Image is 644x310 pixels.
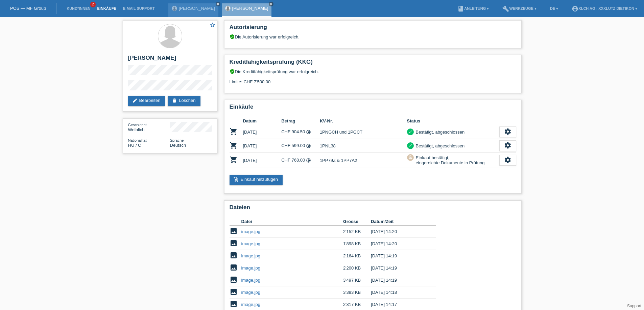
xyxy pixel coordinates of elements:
a: [PERSON_NAME] [232,6,268,11]
a: E-Mail Support [120,6,158,10]
i: build [502,5,509,12]
th: Datum [243,117,282,125]
span: Deutsch [170,143,186,148]
td: 1PNGCH und 1PGCT [320,125,407,139]
a: buildWerkzeuge ▾ [499,6,540,10]
th: Betrag [281,117,320,125]
a: deleteLöschen [168,96,200,106]
a: add_shopping_cartEinkauf hinzufügen [230,175,283,185]
td: [DATE] 14:20 [371,238,426,250]
span: Nationalität [128,138,147,142]
i: settings [504,128,511,135]
a: Support [627,304,641,308]
th: Datei [241,218,343,226]
a: star_border [210,22,216,29]
th: Datum/Zeit [371,218,426,226]
td: [DATE] [243,125,282,139]
a: image.jpg [241,265,260,271]
i: POSP00027067 [230,156,238,164]
td: 1PP79Z & 1PP7A2 [320,153,407,168]
td: 1PNL38 [320,139,407,153]
td: CHF 904.50 [281,125,320,139]
i: Fixe Raten - Zinsübernahme durch Kunde (12 Raten) [306,158,311,163]
a: POS — MF Group [10,6,46,11]
td: 3'383 KB [343,286,371,299]
div: Weiblich [128,122,170,132]
h2: Dateien [230,204,516,214]
i: edit [132,98,138,103]
i: image [230,251,238,259]
a: DE ▾ [547,6,562,10]
i: check [408,129,413,134]
i: add_shopping_cart [234,177,239,182]
a: image.jpg [241,241,260,246]
i: settings [504,142,511,149]
td: 2'164 KB [343,250,371,262]
span: Ungarn / C / 20.06.2006 [128,143,141,148]
td: [DATE] [243,153,282,168]
i: verified_user [230,69,235,74]
i: image [230,239,238,247]
i: account_circle [572,5,578,12]
i: image [230,276,238,284]
th: Grösse [343,218,371,226]
th: KV-Nr. [320,117,407,125]
td: [DATE] 14:18 [371,286,426,299]
i: image [230,288,238,296]
span: Sprache [170,138,184,142]
th: Status [407,117,499,125]
td: 1'898 KB [343,238,371,250]
td: 2'152 KB [343,226,371,238]
td: [DATE] [243,139,282,153]
td: CHF 768.00 [281,153,320,168]
td: [DATE] 14:19 [371,274,426,286]
td: [DATE] 14:20 [371,226,426,238]
td: CHF 599.00 [281,139,320,153]
h2: Autorisierung [230,24,516,34]
a: bookAnleitung ▾ [454,6,492,10]
a: image.jpg [241,229,260,234]
td: 3'497 KB [343,274,371,286]
div: Die Kreditfähigkeitsprüfung war erfolgreich. Limite: CHF 7'500.00 [230,69,516,89]
a: account_circleXLCH AG - XXXLutz Dietikon ▾ [568,6,641,10]
td: [DATE] 14:19 [371,262,426,274]
span: 2 [90,2,96,7]
td: [DATE] 14:19 [371,250,426,262]
h2: Einkäufe [230,104,516,114]
i: star_border [210,22,216,28]
td: 2'200 KB [343,262,371,274]
span: Geschlecht [128,123,147,127]
i: image [230,263,238,272]
div: Einkauf bestätigt, eingereichte Dokumente in Prüfung [414,154,485,166]
a: image.jpg [241,278,260,283]
i: image [230,300,238,308]
h2: [PERSON_NAME] [128,55,212,65]
a: Einkäufe [94,6,119,10]
i: Fixe Raten - Zinsübernahme durch Kunde (12 Raten) [306,143,311,148]
a: Kund*innen [63,6,94,10]
a: image.jpg [241,302,260,307]
i: check [408,143,413,148]
i: approval [408,155,413,160]
a: image.jpg [241,253,260,258]
i: settings [504,156,511,164]
div: Die Autorisierung war erfolgreich. [230,34,516,39]
i: image [230,227,238,235]
h2: Kreditfähigkeitsprüfung (KKG) [230,59,516,69]
i: POSP00016345 [230,141,238,149]
a: image.jpg [241,290,260,295]
a: close [269,2,273,6]
i: verified_user [230,34,235,39]
i: POSP00014504 [230,128,238,136]
i: delete [172,98,177,103]
div: Bestätigt, abgeschlossen [414,142,465,149]
a: [PERSON_NAME] [179,6,215,11]
i: Fixe Raten - Zinsübernahme durch Kunde (12 Raten) [306,130,311,135]
a: close [216,2,220,6]
a: editBearbeiten [128,96,165,106]
i: book [457,5,464,12]
div: Bestätigt, abgeschlossen [414,129,465,136]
